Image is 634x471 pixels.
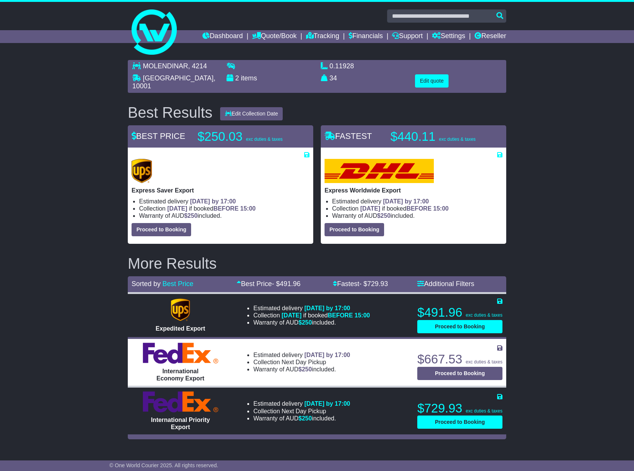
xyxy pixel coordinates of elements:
li: Collection [253,408,350,415]
span: if booked [282,312,370,319]
a: Additional Filters [417,280,474,288]
span: $ [377,212,391,219]
span: if booked [167,205,256,212]
span: 0.11928 [329,62,354,70]
li: Collection [332,205,502,212]
li: Collection [253,312,370,319]
img: FedEx Express: International Economy Export [143,343,218,364]
span: 15:00 [240,205,256,212]
li: Warranty of AUD included. [332,212,502,219]
a: Financials [349,30,383,43]
span: © One World Courier 2025. All rights reserved. [109,462,218,468]
li: Estimated delivery [139,198,309,205]
img: UPS (new): Expedited Export [171,299,190,321]
span: 250 [380,212,391,219]
a: Reseller [475,30,506,43]
span: 250 [187,212,198,219]
li: Estimated delivery [332,198,502,205]
span: exc duties & taxes [466,359,502,365]
a: Support [392,30,423,43]
a: Dashboard [202,30,243,43]
span: Next Day Pickup [282,408,326,414]
a: Settings [432,30,465,43]
span: BEFORE [328,312,353,319]
a: Quote/Book [252,30,297,43]
button: Proceed to Booking [417,320,502,333]
span: 34 [329,74,337,82]
span: 15:00 [355,312,370,319]
li: Estimated delivery [253,351,350,359]
span: International Economy Export [156,368,204,382]
span: , 4214 [188,62,207,70]
div: Best Results [124,104,216,121]
a: Tracking [306,30,339,43]
li: Collection [253,359,350,366]
span: $ [299,366,312,372]
span: - $ [359,280,388,288]
p: $491.96 [417,305,502,320]
span: BEFORE [213,205,239,212]
span: [DATE] by 17:00 [190,198,236,205]
a: Best Price- $491.96 [237,280,300,288]
span: exc duties & taxes [246,137,282,142]
span: [DATE] [360,205,380,212]
span: BEFORE [406,205,432,212]
span: exc duties & taxes [439,137,475,142]
img: UPS (new): Express Saver Export [132,159,152,183]
p: $729.93 [417,401,502,416]
p: $250.03 [198,129,292,144]
span: Sorted by [132,280,161,288]
span: 491.96 [280,280,300,288]
span: if booked [360,205,449,212]
span: 15:00 [433,205,449,212]
button: Edit Collection Date [220,107,283,120]
button: Proceed to Booking [132,223,191,236]
span: $ [184,212,198,219]
span: 250 [302,366,312,372]
li: Warranty of AUD included. [253,366,350,373]
span: 2 [235,74,239,82]
span: [DATE] [167,205,187,212]
button: Proceed to Booking [325,223,384,236]
span: [DATE] by 17:00 [304,352,350,358]
p: $667.53 [417,352,502,367]
span: Expedited Export [156,325,205,332]
span: 250 [302,319,312,326]
button: Proceed to Booking [417,367,502,380]
span: exc duties & taxes [466,312,502,318]
span: items [241,74,257,82]
li: Estimated delivery [253,400,350,407]
span: MOLENDINAR [143,62,188,70]
img: DHL: Express Worldwide Export [325,159,434,183]
span: [DATE] by 17:00 [383,198,429,205]
span: $ [299,415,312,422]
span: BEST PRICE [132,131,185,141]
span: 250 [302,415,312,422]
p: Express Saver Export [132,187,309,194]
span: [DATE] [282,312,302,319]
button: Edit quote [415,74,449,88]
span: [GEOGRAPHIC_DATA] [143,74,213,82]
h2: More Results [128,255,506,272]
span: , 10001 [132,74,215,90]
li: Warranty of AUD included. [139,212,309,219]
span: FASTEST [325,131,372,141]
span: $ [299,319,312,326]
span: 729.93 [367,280,388,288]
li: Collection [139,205,309,212]
img: FedEx Express: International Priority Export [143,391,218,413]
li: Warranty of AUD included. [253,319,370,326]
li: Warranty of AUD included. [253,415,350,422]
span: exc duties & taxes [466,408,502,414]
span: International Priority Export [151,417,210,430]
span: [DATE] by 17:00 [304,400,350,407]
span: - $ [272,280,300,288]
button: Proceed to Booking [417,416,502,429]
a: Best Price [162,280,193,288]
p: $440.11 [391,129,485,144]
span: [DATE] by 17:00 [304,305,350,311]
li: Estimated delivery [253,305,370,312]
span: Next Day Pickup [282,359,326,365]
p: Express Worldwide Export [325,187,502,194]
a: Fastest- $729.93 [333,280,388,288]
